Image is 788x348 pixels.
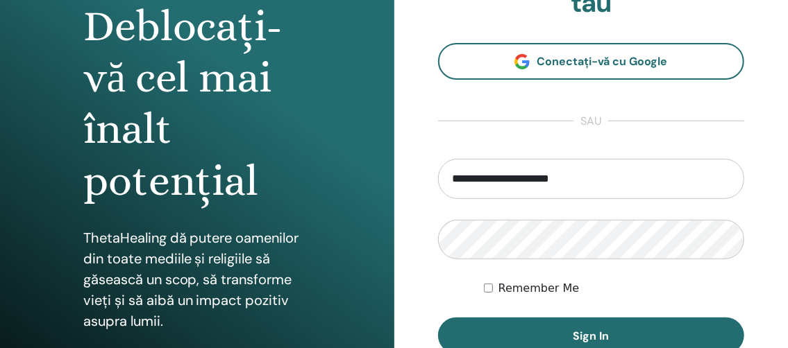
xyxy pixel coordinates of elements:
[484,280,744,297] div: Keep me authenticated indefinitely or until I manually logout
[573,329,609,343] span: Sign In
[83,1,311,207] h1: Deblocați-vă cel mai înalt potențial
[438,43,745,80] a: Conectați-vă cu Google
[498,280,580,297] label: Remember Me
[573,113,608,130] span: sau
[537,54,668,69] span: Conectați-vă cu Google
[83,227,311,331] p: ThetaHealing dă putere oamenilor din toate mediile și religiile să găsească un scop, să transform...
